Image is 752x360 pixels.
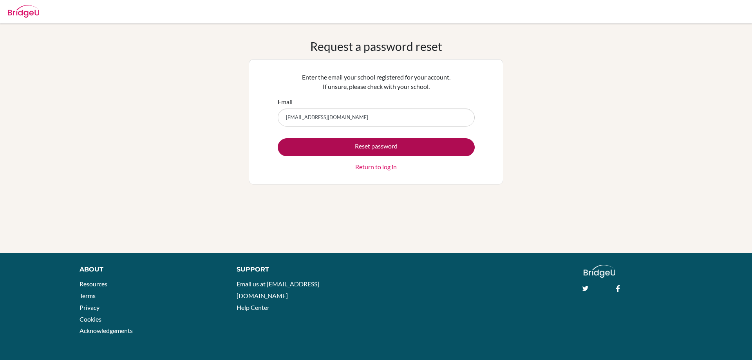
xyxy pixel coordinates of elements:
a: Cookies [80,315,101,323]
a: Return to log in [355,162,397,172]
a: Email us at [EMAIL_ADDRESS][DOMAIN_NAME] [237,280,319,299]
img: logo_white@2x-f4f0deed5e89b7ecb1c2cc34c3e3d731f90f0f143d5ea2071677605dd97b5244.png [584,265,615,278]
div: About [80,265,219,274]
a: Resources [80,280,107,288]
a: Acknowledgements [80,327,133,334]
div: Support [237,265,367,274]
a: Terms [80,292,96,299]
img: Bridge-U [8,5,39,18]
a: Privacy [80,304,99,311]
button: Reset password [278,138,475,156]
label: Email [278,97,293,107]
p: Enter the email your school registered for your account. If unsure, please check with your school. [278,72,475,91]
h1: Request a password reset [310,39,442,53]
a: Help Center [237,304,269,311]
